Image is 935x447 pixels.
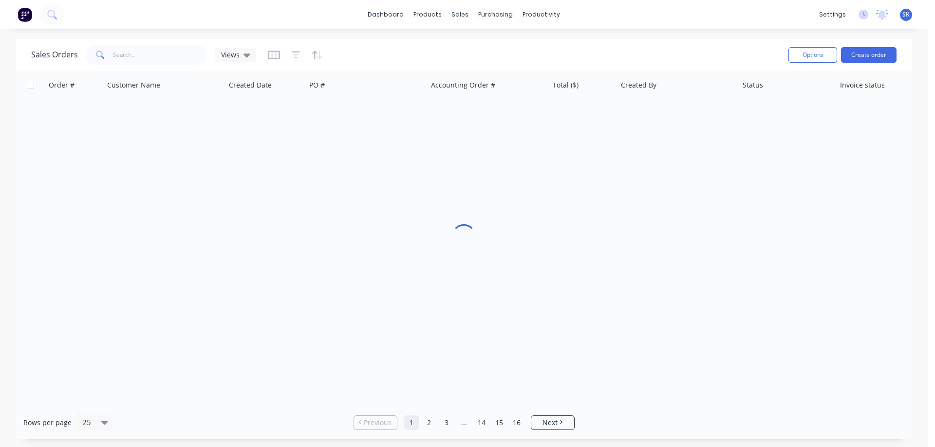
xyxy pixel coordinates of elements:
[113,45,208,65] input: Search...
[553,80,579,90] div: Total ($)
[31,50,78,59] h1: Sales Orders
[474,415,489,430] a: Page 14
[49,80,75,90] div: Order #
[221,50,240,60] span: Views
[447,7,473,22] div: sales
[621,80,656,90] div: Created By
[509,415,524,430] a: Page 16
[354,418,397,428] a: Previous page
[743,80,763,90] div: Status
[457,415,471,430] a: Jump forward
[431,80,495,90] div: Accounting Order #
[404,415,419,430] a: Page 1 is your current page
[439,415,454,430] a: Page 3
[788,47,837,63] button: Options
[363,7,409,22] a: dashboard
[18,7,32,22] img: Factory
[473,7,518,22] div: purchasing
[350,415,579,430] ul: Pagination
[107,80,160,90] div: Customer Name
[23,418,72,428] span: Rows per page
[229,80,272,90] div: Created Date
[309,80,325,90] div: PO #
[409,7,447,22] div: products
[902,10,910,19] span: SK
[814,7,851,22] div: settings
[518,7,565,22] div: productivity
[364,418,392,428] span: Previous
[840,80,885,90] div: Invoice status
[492,415,506,430] a: Page 15
[531,418,574,428] a: Next page
[542,418,558,428] span: Next
[422,415,436,430] a: Page 2
[841,47,897,63] button: Create order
